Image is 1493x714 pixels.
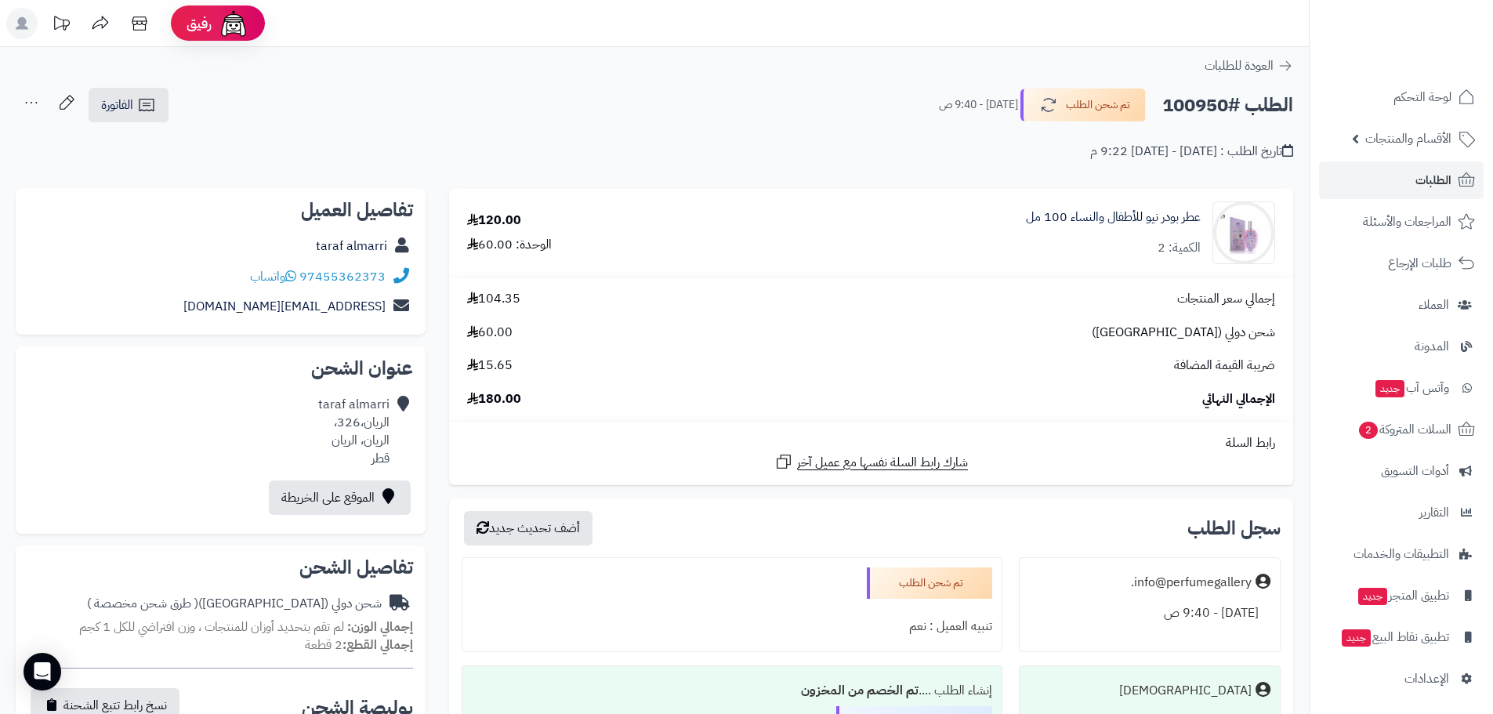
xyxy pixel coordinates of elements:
span: تطبيق المتجر [1357,585,1449,607]
span: 15.65 [467,357,513,375]
div: رابط السلة [455,434,1287,452]
div: تنبيه العميل : نعم [472,611,991,642]
span: 60.00 [467,324,513,342]
img: 1650631713-DSC_0681-7-f-90x90.jpg [1213,201,1274,264]
span: الطلبات [1415,169,1451,191]
span: طلبات الإرجاع [1388,252,1451,274]
div: الكمية: 2 [1158,239,1201,257]
div: info@perfumegallery. [1131,574,1252,592]
div: تم شحن الطلب [867,567,992,599]
img: ai-face.png [218,8,249,39]
a: تطبيق المتجرجديد [1319,577,1484,614]
a: taraf almarri [316,237,387,256]
span: المدونة [1415,335,1449,357]
a: السلات المتروكة2 [1319,411,1484,448]
a: العملاء [1319,286,1484,324]
div: [DEMOGRAPHIC_DATA] [1119,682,1252,700]
a: التطبيقات والخدمات [1319,535,1484,573]
div: taraf almarri الريان،326، الريان، الريان قطر [318,396,390,467]
h2: تفاصيل العميل [28,201,413,219]
span: رفيق [187,14,212,33]
div: إنشاء الطلب .... [472,676,991,706]
span: وآتس آب [1374,377,1449,399]
a: شارك رابط السلة نفسها مع عميل آخر [774,452,968,472]
a: الإعدادات [1319,660,1484,698]
div: الوحدة: 60.00 [467,236,552,254]
div: شحن دولي ([GEOGRAPHIC_DATA]) [87,595,382,613]
a: تحديثات المنصة [42,8,81,43]
span: السلات المتروكة [1357,419,1451,440]
h3: سجل الطلب [1187,519,1281,538]
span: شارك رابط السلة نفسها مع عميل آخر [797,454,968,472]
a: الطلبات [1319,161,1484,199]
span: الفاتورة [101,96,133,114]
span: ( طرق شحن مخصصة ) [87,594,198,613]
strong: إجمالي الوزن: [347,618,413,636]
img: logo-2.png [1386,44,1478,77]
a: الموقع على الخريطة [269,480,411,515]
span: العودة للطلبات [1205,56,1274,75]
a: الفاتورة [89,88,169,122]
div: تاريخ الطلب : [DATE] - [DATE] 9:22 م [1090,143,1293,161]
h2: تفاصيل الشحن [28,558,413,577]
span: ضريبة القيمة المضافة [1174,357,1275,375]
span: 104.35 [467,290,520,308]
a: 97455362373 [299,267,386,286]
a: لوحة التحكم [1319,78,1484,116]
span: لم تقم بتحديد أوزان للمنتجات ، وزن افتراضي للكل 1 كجم [79,618,344,636]
span: العملاء [1419,294,1449,316]
span: جديد [1342,629,1371,647]
small: [DATE] - 9:40 ص [939,97,1018,113]
small: 2 قطعة [305,636,413,654]
span: جديد [1375,380,1404,397]
span: 180.00 [467,390,521,408]
span: 2 [1359,422,1378,439]
button: تم شحن الطلب [1020,89,1146,121]
a: [EMAIL_ADDRESS][DOMAIN_NAME] [183,297,386,316]
a: المراجعات والأسئلة [1319,203,1484,241]
span: جديد [1358,588,1387,605]
span: المراجعات والأسئلة [1363,211,1451,233]
span: إجمالي سعر المنتجات [1177,290,1275,308]
a: طلبات الإرجاع [1319,245,1484,282]
span: التقارير [1419,502,1449,524]
div: Open Intercom Messenger [24,653,61,690]
a: وآتس آبجديد [1319,369,1484,407]
h2: عنوان الشحن [28,359,413,378]
div: 120.00 [467,212,521,230]
span: الإجمالي النهائي [1202,390,1275,408]
span: الإعدادات [1404,668,1449,690]
span: الأقسام والمنتجات [1365,128,1451,150]
h2: الطلب #100950 [1162,89,1293,121]
a: تطبيق نقاط البيعجديد [1319,618,1484,656]
span: التطبيقات والخدمات [1353,543,1449,565]
a: أدوات التسويق [1319,452,1484,490]
a: واتساب [250,267,296,286]
a: التقارير [1319,494,1484,531]
button: أضف تحديث جديد [464,511,592,545]
span: شحن دولي ([GEOGRAPHIC_DATA]) [1092,324,1275,342]
span: تطبيق نقاط البيع [1340,626,1449,648]
span: أدوات التسويق [1381,460,1449,482]
div: [DATE] - 9:40 ص [1029,598,1270,629]
a: عطر بودر نيو للأطفال والنساء 100 مل [1026,208,1201,227]
a: المدونة [1319,328,1484,365]
a: العودة للطلبات [1205,56,1293,75]
strong: إجمالي القطع: [342,636,413,654]
span: لوحة التحكم [1393,86,1451,108]
b: تم الخصم من المخزون [801,681,919,700]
